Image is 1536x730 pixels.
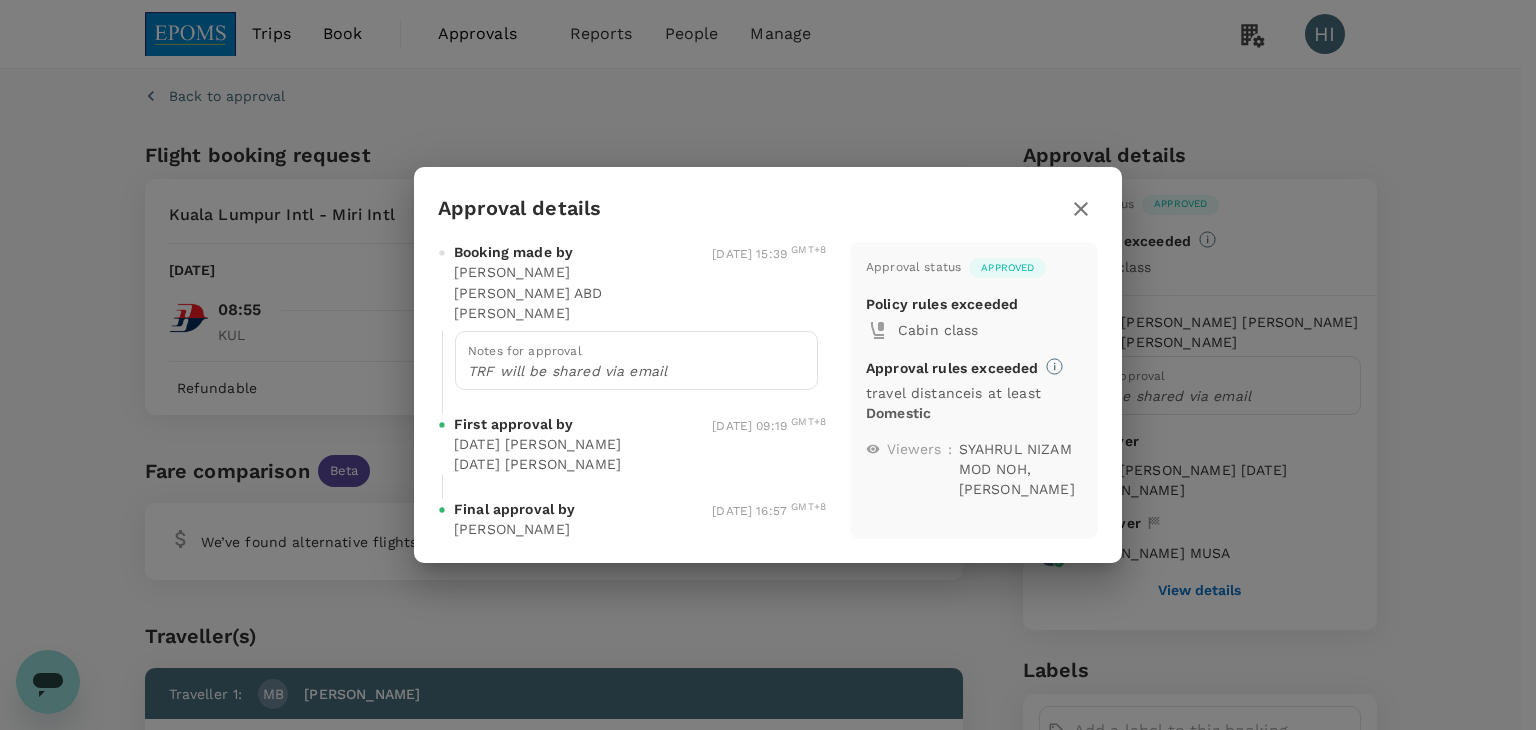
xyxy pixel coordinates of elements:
[948,439,952,459] p: :
[712,247,826,261] span: [DATE] 15:39
[887,439,942,459] p: Viewers
[438,197,601,220] h3: Approval details
[454,414,574,434] span: First approval by
[791,416,826,427] sup: GMT+8
[468,361,805,381] p: TRF will be shared via email
[468,344,582,358] span: Notes for approval
[454,519,570,539] p: [PERSON_NAME]
[712,504,826,518] span: [DATE] 16:57
[454,499,576,519] span: Final approval by
[866,358,1038,378] p: Approval rules exceeded
[454,434,640,474] p: [DATE] [PERSON_NAME] [DATE] [PERSON_NAME]
[454,262,640,322] p: [PERSON_NAME] [PERSON_NAME] ABD [PERSON_NAME]
[866,385,1041,421] span: travel distance is at least
[454,242,573,262] span: Booking made by
[898,320,1082,340] p: Cabin class
[969,261,1046,275] span: Approved
[791,244,826,255] sup: GMT+8
[959,439,1082,499] p: SYAHRUL NIZAM MOD NOH, [PERSON_NAME]
[866,405,931,421] b: Domestic
[866,258,961,278] div: Approval status
[866,294,1018,314] p: Policy rules exceeded
[791,501,826,512] sup: GMT+8
[712,419,826,433] span: [DATE] 09:19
